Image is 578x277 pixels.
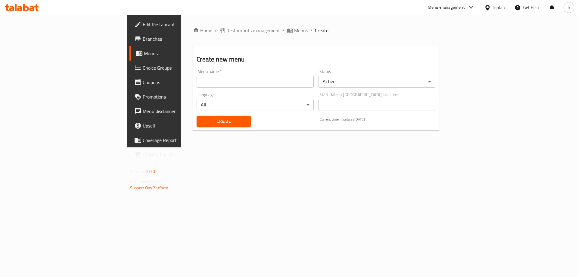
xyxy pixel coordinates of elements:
span: Get support on: [130,178,158,186]
span: Create [201,118,246,125]
span: Edit Restaurant [143,21,219,28]
span: h [568,4,570,11]
li: / [282,27,284,34]
li: / [310,27,312,34]
a: Edit Restaurant [129,17,224,32]
span: Coupons [143,79,219,86]
span: Coverage Report [143,137,219,144]
div: Menu-management [428,4,465,11]
h2: Create new menu [197,55,435,64]
a: Grocery Checklist [129,147,224,162]
a: Support.OpsPlatform [130,184,168,192]
a: Menu disclaimer [129,104,224,118]
span: Grocery Checklist [143,151,219,158]
div: Jordan [493,4,505,11]
a: Branches [129,32,224,46]
button: Create [197,116,251,127]
span: Version: [130,168,145,175]
nav: breadcrumb [193,27,439,34]
span: Menus [294,27,308,34]
span: Branches [143,35,219,42]
span: Create [315,27,328,34]
a: Coupons [129,75,224,90]
input: Please enter Menu name [197,76,313,88]
span: Menus [144,50,219,57]
span: 1.0.0 [146,168,155,175]
a: Coverage Report [129,133,224,147]
a: Menus [129,46,224,61]
a: Menus [287,27,308,34]
span: Upsell [143,122,219,129]
a: Promotions [129,90,224,104]
div: Active [319,76,435,88]
span: Menu disclaimer [143,108,219,115]
a: Restaurants management [219,27,280,34]
span: Restaurants management [226,27,280,34]
span: Promotions [143,93,219,100]
a: Choice Groups [129,61,224,75]
div: All [197,99,313,111]
span: Choice Groups [143,64,219,71]
a: Upsell [129,118,224,133]
p: Current time in Jordan is [DATE] [320,117,435,122]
